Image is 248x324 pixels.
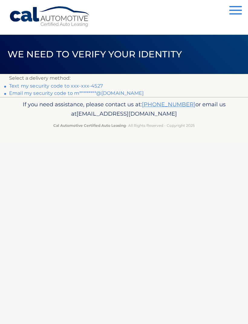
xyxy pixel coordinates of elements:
span: [EMAIL_ADDRESS][DOMAIN_NAME] [77,110,177,117]
span: We need to verify your identity [8,49,182,60]
a: [PHONE_NUMBER] [142,101,195,108]
button: Menu [229,6,242,16]
p: If you need assistance, please contact us at: or email us at [9,100,239,119]
a: Text my security code to xxx-xxx-4527 [9,83,103,89]
p: Select a delivery method: [9,74,239,82]
a: Email my security code to m*********@[DOMAIN_NAME] [9,90,144,96]
a: Cal Automotive [9,6,91,27]
p: - All Rights Reserved - Copyright 2025 [9,122,239,129]
strong: Cal Automotive Certified Auto Leasing [53,123,126,128]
